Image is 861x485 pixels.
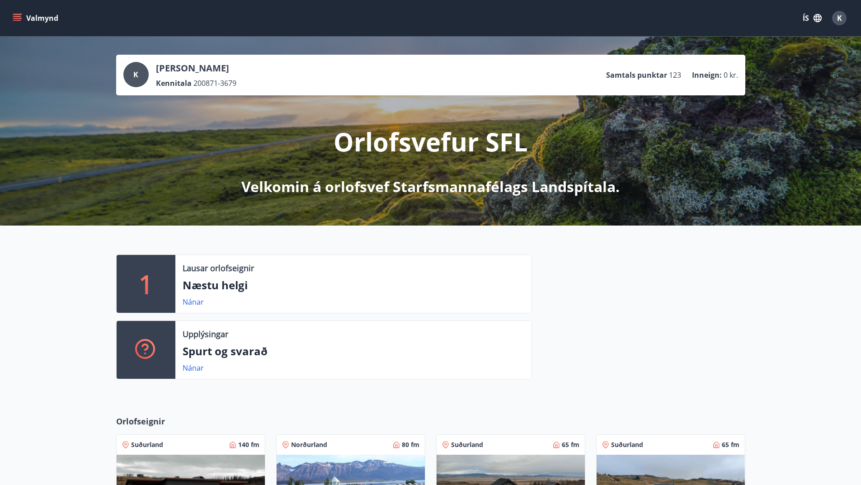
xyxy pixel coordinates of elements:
button: menu [11,10,62,26]
span: Norðurland [291,440,327,449]
span: Suðurland [611,440,643,449]
span: Suðurland [451,440,483,449]
p: Kennitala [156,78,192,88]
p: Næstu helgi [183,278,524,293]
span: 0 kr. [724,70,738,80]
a: Nánar [183,363,204,373]
p: Samtals punktar [606,70,667,80]
p: Upplýsingar [183,328,228,340]
button: K [828,7,850,29]
span: 123 [669,70,681,80]
p: [PERSON_NAME] [156,62,236,75]
p: Spurt og svarað [183,344,524,359]
span: 65 fm [722,440,739,449]
p: Velkomin á orlofsvef Starfsmannafélags Landspítala. [241,177,620,197]
p: Orlofsvefur SFL [334,124,528,159]
a: Nánar [183,297,204,307]
span: K [837,13,842,23]
span: K [133,70,138,80]
span: Suðurland [131,440,163,449]
p: Lausar orlofseignir [183,262,254,274]
span: 140 fm [238,440,259,449]
p: Inneign : [692,70,722,80]
span: 80 fm [402,440,419,449]
span: 200871-3679 [193,78,236,88]
span: 65 fm [562,440,579,449]
button: ÍS [798,10,827,26]
span: Orlofseignir [116,415,165,427]
p: 1 [139,267,153,301]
